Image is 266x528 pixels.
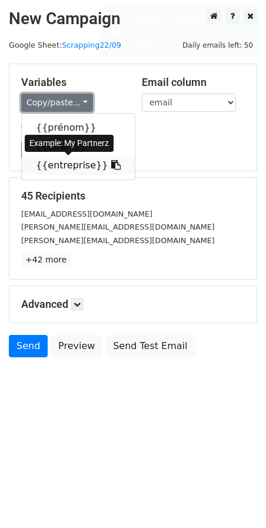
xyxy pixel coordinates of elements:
div: Copied {{prénom}}. You can paste it into your email. [129,12,254,52]
a: Preview [51,335,102,357]
a: Scrapping22/09 [62,41,121,49]
a: {{email}} [22,137,135,156]
small: Google Sheet: [9,41,121,49]
a: Send Test Email [105,335,195,357]
h2: New Campaign [9,9,257,29]
a: Copy/paste... [21,94,93,112]
div: Example: My Partnerz [25,135,114,152]
small: [EMAIL_ADDRESS][DOMAIN_NAME] [21,210,152,218]
h5: Email column [142,76,245,89]
h5: Advanced [21,298,245,311]
small: [PERSON_NAME][EMAIL_ADDRESS][DOMAIN_NAME] [21,223,215,231]
a: Send [9,335,48,357]
h5: 45 Recipients [21,190,245,202]
div: Widget de chat [207,471,266,528]
a: {{prénom}} [22,118,135,137]
a: {{entreprise}} [22,156,135,175]
h5: Variables [21,76,124,89]
a: +42 more [21,253,71,267]
small: [PERSON_NAME][EMAIL_ADDRESS][DOMAIN_NAME] [21,236,215,245]
iframe: Chat Widget [207,471,266,528]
